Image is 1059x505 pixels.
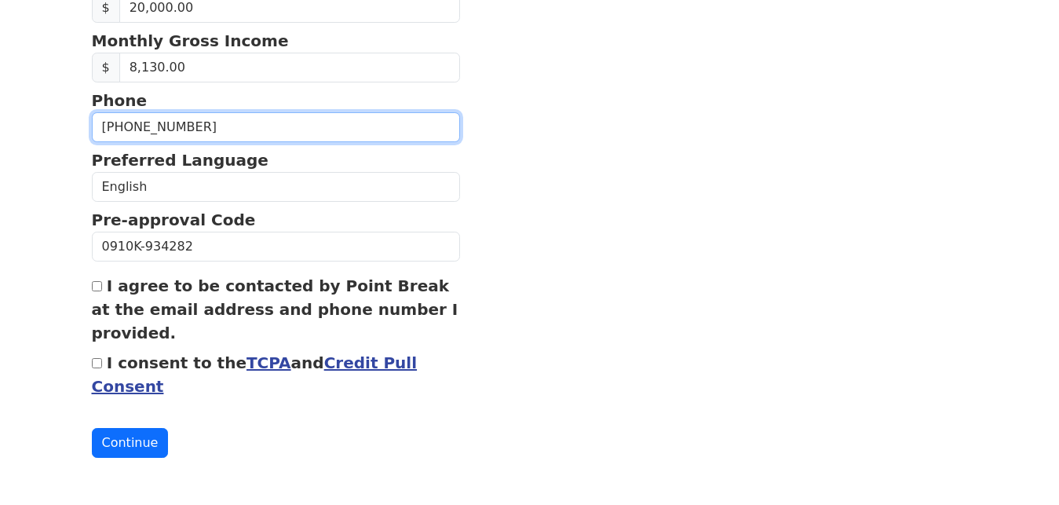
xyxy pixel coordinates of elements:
input: Pre-approval Code [92,232,461,262]
a: TCPA [246,353,291,372]
strong: Pre-approval Code [92,210,256,229]
p: Monthly Gross Income [92,29,461,53]
strong: Preferred Language [92,151,268,170]
span: $ [92,53,120,82]
label: I consent to the and [92,353,418,396]
label: I agree to be contacted by Point Break at the email address and phone number I provided. [92,276,458,342]
strong: Phone [92,91,147,110]
input: Monthly Gross Income [119,53,461,82]
button: Continue [92,428,169,458]
input: (___) ___-____ [92,112,461,142]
